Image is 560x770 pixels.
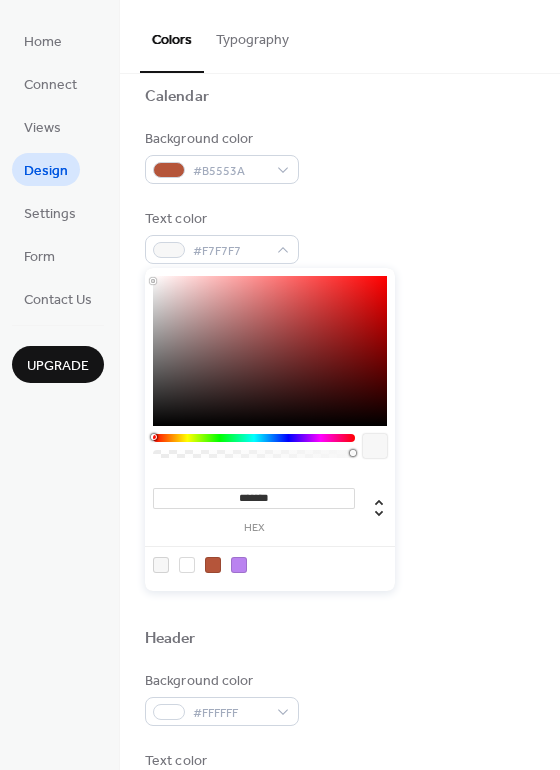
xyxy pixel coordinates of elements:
[27,356,89,377] span: Upgrade
[24,118,61,139] span: Views
[12,196,88,229] a: Settings
[193,161,267,182] span: #B5553A
[145,671,295,692] div: Background color
[12,346,104,383] button: Upgrade
[12,67,89,100] a: Connect
[12,110,73,143] a: Views
[231,557,247,573] div: rgb(186, 131, 240)
[24,204,76,225] span: Settings
[153,557,169,573] div: rgb(247, 247, 247)
[145,209,295,230] div: Text color
[12,24,74,57] a: Home
[24,75,77,96] span: Connect
[12,153,80,186] a: Design
[12,282,104,315] a: Contact Us
[205,557,221,573] div: rgb(181, 85, 58)
[145,629,196,650] div: Header
[153,523,355,534] label: hex
[12,239,67,272] a: Form
[24,290,92,311] span: Contact Us
[179,557,195,573] div: rgb(255, 255, 255)
[193,241,267,262] span: #F7F7F7
[24,161,68,182] span: Design
[24,247,55,268] span: Form
[145,129,295,150] div: Background color
[145,87,209,108] div: Calendar
[193,703,267,724] span: #FFFFFF
[24,32,62,53] span: Home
